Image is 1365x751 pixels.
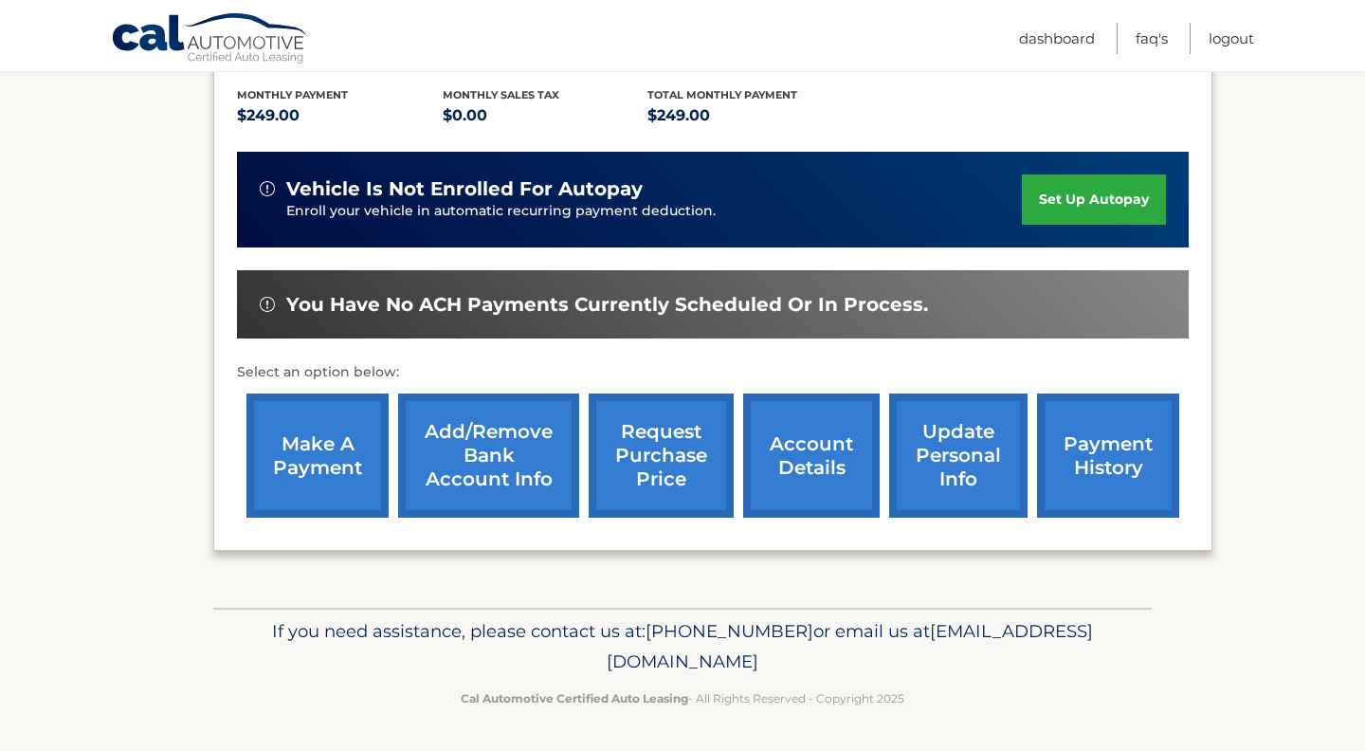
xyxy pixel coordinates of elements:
[443,102,648,129] p: $0.00
[607,620,1093,672] span: [EMAIL_ADDRESS][DOMAIN_NAME]
[286,177,643,201] span: vehicle is not enrolled for autopay
[743,394,880,518] a: account details
[286,293,928,317] span: You have no ACH payments currently scheduled or in process.
[889,394,1028,518] a: update personal info
[646,620,813,642] span: [PHONE_NUMBER]
[647,102,853,129] p: $249.00
[260,297,275,312] img: alert-white.svg
[443,88,559,101] span: Monthly sales Tax
[226,616,1139,677] p: If you need assistance, please contact us at: or email us at
[246,394,389,518] a: make a payment
[1037,394,1179,518] a: payment history
[237,88,348,101] span: Monthly Payment
[1136,23,1168,54] a: FAQ's
[589,394,734,518] a: request purchase price
[111,12,310,67] a: Cal Automotive
[1209,23,1254,54] a: Logout
[398,394,579,518] a: Add/Remove bank account info
[260,181,275,196] img: alert-white.svg
[1022,174,1166,225] a: set up autopay
[1019,23,1095,54] a: Dashboard
[647,88,797,101] span: Total Monthly Payment
[286,201,1022,222] p: Enroll your vehicle in automatic recurring payment deduction.
[226,688,1139,708] p: - All Rights Reserved - Copyright 2025
[461,691,688,705] strong: Cal Automotive Certified Auto Leasing
[237,102,443,129] p: $249.00
[237,361,1189,384] p: Select an option below:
